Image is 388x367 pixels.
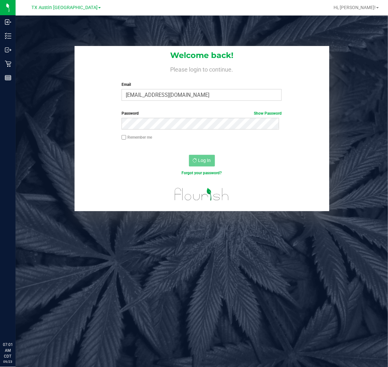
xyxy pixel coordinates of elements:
p: 07:01 AM CDT [3,342,13,359]
img: flourish_logo.svg [170,183,234,206]
a: Forgot your password? [182,171,222,175]
input: Remember me [122,135,126,140]
p: 09/23 [3,359,13,364]
span: Password [122,111,139,116]
inline-svg: Outbound [5,47,11,53]
button: Log In [189,155,215,166]
h4: Please login to continue. [75,65,329,73]
label: Email [122,82,282,87]
h1: Welcome back! [75,51,329,60]
inline-svg: Inventory [5,33,11,39]
a: Show Password [254,111,282,116]
inline-svg: Inbound [5,19,11,25]
label: Remember me [122,134,152,140]
span: Log In [198,158,211,163]
inline-svg: Retail [5,61,11,67]
span: TX Austin [GEOGRAPHIC_DATA] [31,5,98,10]
inline-svg: Reports [5,75,11,81]
span: Hi, [PERSON_NAME]! [334,5,376,10]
